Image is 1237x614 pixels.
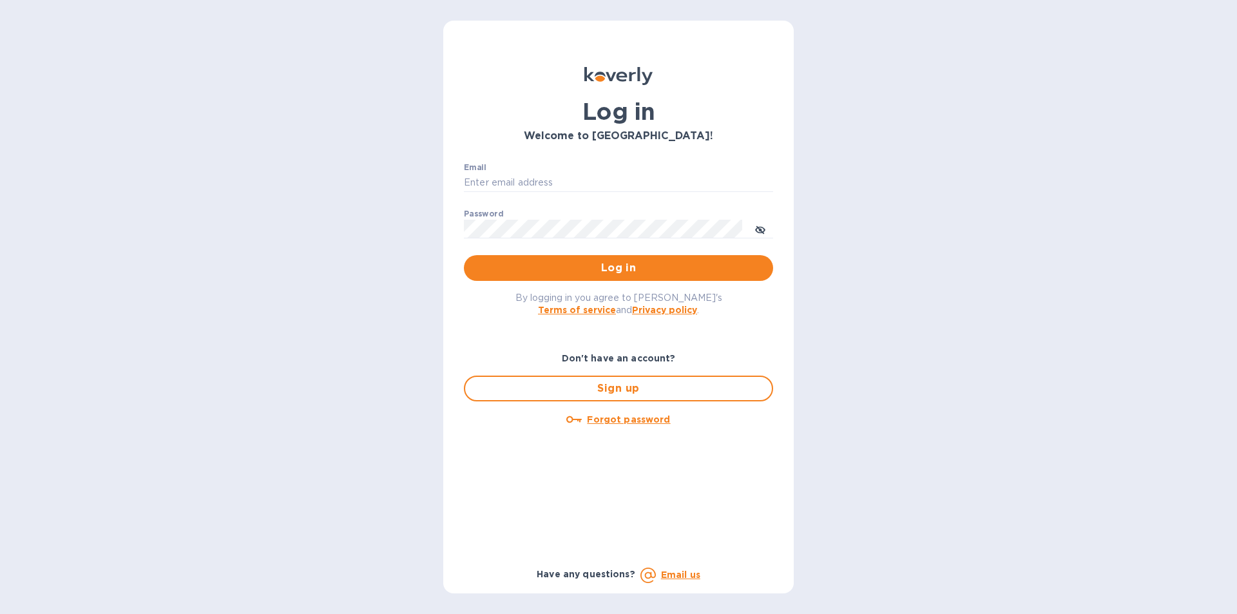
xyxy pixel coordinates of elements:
[464,376,773,401] button: Sign up
[562,353,676,363] b: Don't have an account?
[584,67,653,85] img: Koverly
[537,569,635,579] b: Have any questions?
[747,216,773,242] button: toggle password visibility
[464,130,773,142] h3: Welcome to [GEOGRAPHIC_DATA]!
[661,570,700,580] a: Email us
[464,164,486,171] label: Email
[475,381,762,396] span: Sign up
[587,414,670,425] u: Forgot password
[464,98,773,125] h1: Log in
[474,260,763,276] span: Log in
[464,210,503,218] label: Password
[464,173,773,193] input: Enter email address
[632,305,697,315] a: Privacy policy
[515,293,722,315] span: By logging in you agree to [PERSON_NAME]'s and .
[538,305,616,315] a: Terms of service
[464,255,773,281] button: Log in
